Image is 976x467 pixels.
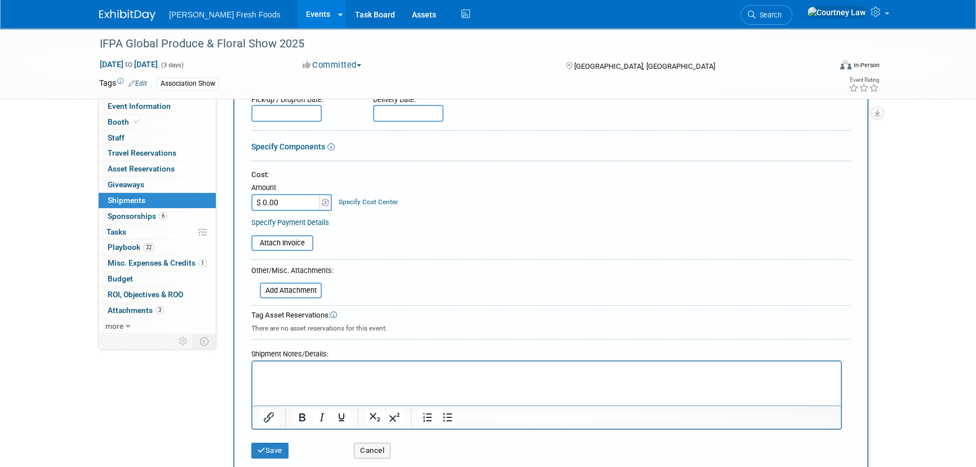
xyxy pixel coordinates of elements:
a: Playbook22 [99,240,216,255]
div: Event Format [764,59,880,76]
button: Superscript [385,409,404,425]
span: [GEOGRAPHIC_DATA], [GEOGRAPHIC_DATA] [574,62,715,71]
a: Specify Cost Center [339,198,398,206]
span: [PERSON_NAME] Fresh Foods [169,10,281,19]
a: Asset Reservations [99,161,216,177]
span: Tasks [107,227,126,236]
button: Cancel [354,443,391,459]
span: 3 [156,306,164,314]
img: Format-Inperson.png [840,60,851,69]
span: Staff [108,133,125,142]
a: more [99,319,216,334]
span: Search [756,11,782,19]
button: Bold [292,409,312,425]
a: Attachments3 [99,303,216,318]
button: Numbered list [418,409,437,425]
a: Search [740,5,792,25]
div: Amount [251,183,333,194]
button: Underline [332,409,351,425]
div: In-Person [853,61,880,69]
span: Booth [108,117,142,126]
span: Shipments [108,196,145,205]
a: Specify Payment Details [251,218,329,227]
td: Personalize Event Tab Strip [174,334,193,349]
div: There are no asset reservations for this event. [251,321,850,333]
div: IFPA Global Produce & Floral Show 2025 [96,34,813,54]
div: Shipment Notes/Details: [251,344,842,360]
button: Save [251,443,289,459]
span: 22 [143,243,154,252]
span: to [123,60,134,69]
a: Giveaways [99,177,216,192]
button: Insert/edit link [259,409,278,425]
div: Other/Misc. Attachments: [251,266,334,279]
div: Association Show [157,78,219,90]
button: Italic [312,409,331,425]
span: Misc. Expenses & Credits [108,258,207,267]
a: Budget [99,271,216,287]
td: Tags [99,77,147,90]
a: Sponsorships6 [99,209,216,224]
div: Event Rating [849,77,879,83]
img: Courtney Law [807,6,866,19]
a: Staff [99,130,216,146]
a: Shipments [99,193,216,208]
span: ROI, Objectives & ROO [108,290,183,299]
a: ROI, Objectives & ROO [99,287,216,302]
span: 1 [198,259,207,267]
span: Giveaways [108,180,144,189]
span: more [105,321,123,331]
iframe: Rich Text Area [252,362,841,406]
span: Attachments [108,306,164,315]
a: Booth [99,114,216,130]
span: Travel Reservations [108,148,176,157]
a: Edit [128,80,147,87]
button: Bullet list [438,409,457,425]
span: (3 days) [160,61,184,69]
a: Tasks [99,224,216,240]
img: ExhibitDay [99,10,156,21]
div: Cost: [251,170,850,180]
div: Tag Asset Reservations: [251,310,850,321]
button: Committed [299,59,366,71]
td: Toggle Event Tabs [193,334,216,349]
span: Playbook [108,243,154,252]
span: Asset Reservations [108,164,175,173]
span: Event Information [108,102,171,111]
a: Misc. Expenses & Credits1 [99,255,216,271]
span: [DATE] [DATE] [99,59,158,69]
i: Booth reservation complete [134,118,140,125]
button: Subscript [365,409,384,425]
span: Budget [108,274,133,283]
span: 6 [159,212,167,220]
a: Event Information [99,99,216,114]
a: Specify Components [251,142,325,151]
a: Travel Reservations [99,146,216,161]
span: Sponsorships [108,212,167,221]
